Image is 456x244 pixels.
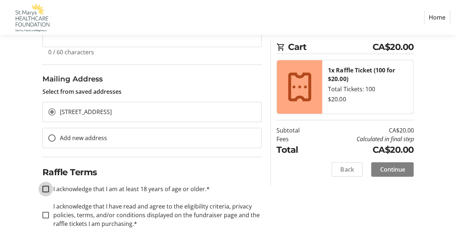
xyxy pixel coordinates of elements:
[340,165,354,174] span: Back
[328,95,407,104] div: $20.00
[42,166,262,179] h2: Raffle Terms
[276,143,316,156] td: Total
[42,73,262,84] h3: Mailing Address
[372,41,414,54] span: CA$20.00
[56,134,107,142] label: Add new address
[276,135,316,143] td: Fees
[380,165,405,174] span: Continue
[424,10,450,24] a: Home
[316,126,414,135] td: CA$20.00
[60,108,112,116] span: [STREET_ADDRESS]
[49,185,210,193] label: I acknowledge that I am at least 18 years of age or older.*
[328,85,407,93] div: Total Tickets: 100
[328,66,395,83] strong: 1x Raffle Ticket (100 for $20.00)
[48,48,94,56] tr-character-limit: 0 / 60 characters
[42,73,262,96] div: Select from saved addresses
[332,162,362,177] button: Back
[371,162,414,177] button: Continue
[316,143,414,156] td: CA$20.00
[288,41,372,54] span: Cart
[49,202,262,228] label: I acknowledge that I have read and agree to the eligibility criteria, privacy policies, terms, an...
[316,135,414,143] td: Calculated in final step
[276,126,316,135] td: Subtotal
[6,3,57,32] img: St. Marys Healthcare Foundation's Logo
